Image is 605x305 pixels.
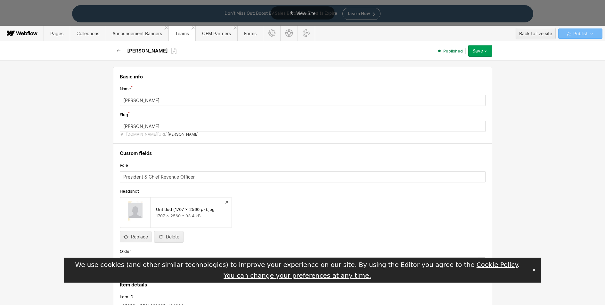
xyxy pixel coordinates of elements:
[175,31,189,36] span: Teams
[112,31,162,36] span: Announcement Banners
[120,74,486,80] h4: Basic info
[472,48,483,53] div: Save
[156,207,215,212] div: Untitled (1707 x 2560 px).jpg
[572,29,588,38] span: Publish
[156,213,226,218] div: 1707 x 2560 • 93.4 kB
[75,261,520,269] span: We use cookies (and other similar technologies) to improve your experience on our site. By using ...
[191,26,195,30] a: Close 'Teams' tab
[154,231,184,243] button: Delete
[120,248,131,254] span: Order
[166,234,179,239] div: Delete
[296,11,315,16] span: View Site
[126,132,168,137] span: [DOMAIN_NAME][URL]
[516,28,556,39] button: Back to live site
[519,29,552,38] div: Back to live site
[168,132,199,137] span: [PERSON_NAME]
[224,271,371,280] button: You can change your preferences at any time.
[244,31,257,36] span: Forms
[120,86,131,92] span: Name
[127,48,168,54] h2: [PERSON_NAME]
[529,265,538,275] button: Close
[558,28,602,39] button: Publish
[443,48,463,54] span: Published
[120,188,139,194] span: Headshot
[120,282,486,288] h4: Item details
[477,261,518,269] a: Cookie Policy
[120,150,486,157] h4: Custom fields
[164,26,168,30] a: Close 'Announcement Banners' tab
[77,31,99,36] span: Collections
[233,26,237,30] a: Close 'OEM Partners' tab
[50,31,63,36] span: Pages
[468,45,492,57] button: Save
[221,197,232,208] a: Preview file
[120,294,133,300] span: Item ID
[124,201,147,224] img: 68c01aa7af2f3a0d585cb581_Untitled%20(1707%20x%202560%20px)-p-130x130q80.jpg
[120,162,128,168] span: Role
[120,112,128,117] span: Slug
[202,31,231,36] span: OEM Partners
